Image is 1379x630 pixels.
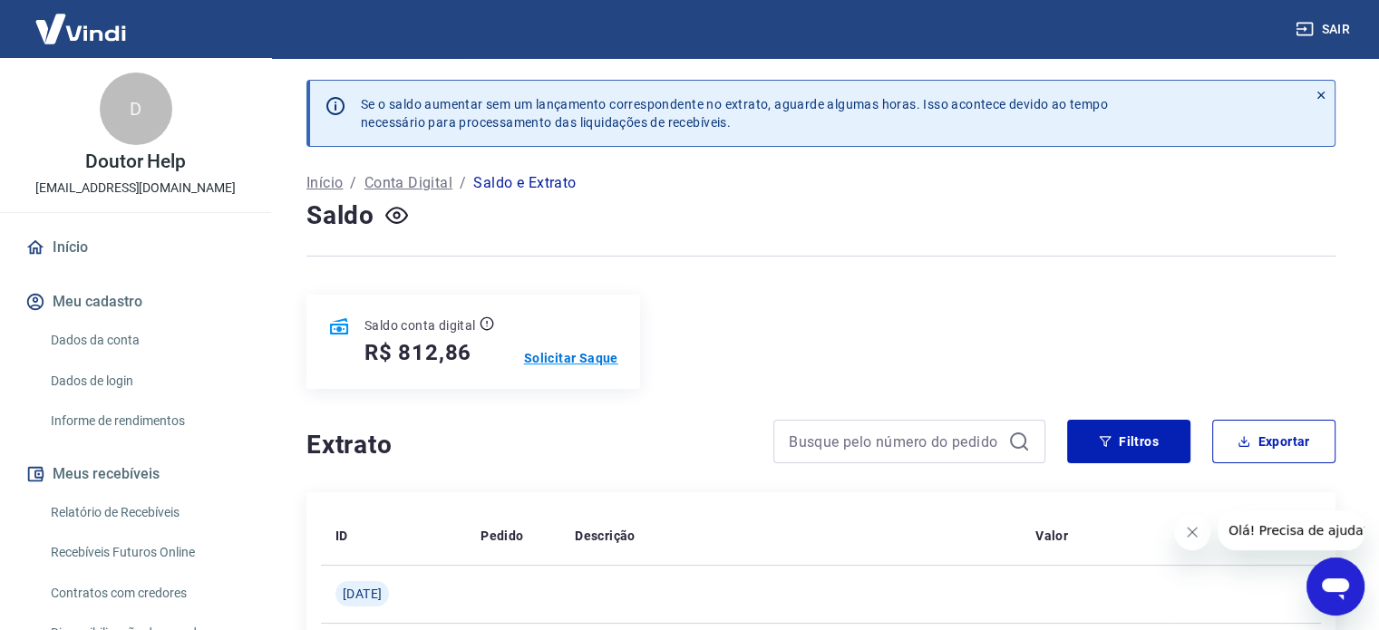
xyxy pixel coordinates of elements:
[44,534,249,571] a: Recebíveis Futuros Online
[364,172,452,194] a: Conta Digital
[100,73,172,145] div: D
[44,494,249,531] a: Relatório de Recebíveis
[44,575,249,612] a: Contratos com credores
[1035,527,1068,545] p: Valor
[11,13,152,27] span: Olá! Precisa de ajuda?
[306,172,343,194] a: Início
[35,179,236,198] p: [EMAIL_ADDRESS][DOMAIN_NAME]
[364,338,471,367] h5: R$ 812,86
[364,316,476,334] p: Saldo conta digital
[306,198,374,234] h4: Saldo
[306,427,752,463] h4: Extrato
[44,402,249,440] a: Informe de rendimentos
[1212,420,1335,463] button: Exportar
[481,527,523,545] p: Pedido
[335,527,348,545] p: ID
[22,282,249,322] button: Meu cadastro
[44,322,249,359] a: Dados da conta
[343,585,382,603] span: [DATE]
[460,172,466,194] p: /
[789,428,1001,455] input: Busque pelo número do pedido
[1306,557,1364,615] iframe: Botão para abrir a janela de mensagens
[473,172,576,194] p: Saldo e Extrato
[1218,510,1364,550] iframe: Mensagem da empresa
[361,95,1108,131] p: Se o saldo aumentar sem um lançamento correspondente no extrato, aguarde algumas horas. Isso acon...
[524,349,618,367] a: Solicitar Saque
[22,1,140,56] img: Vindi
[350,172,356,194] p: /
[575,527,636,545] p: Descrição
[44,363,249,400] a: Dados de login
[22,454,249,494] button: Meus recebíveis
[22,228,249,267] a: Início
[85,152,186,171] p: Doutor Help
[1174,514,1210,550] iframe: Fechar mensagem
[1292,13,1357,46] button: Sair
[1067,420,1190,463] button: Filtros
